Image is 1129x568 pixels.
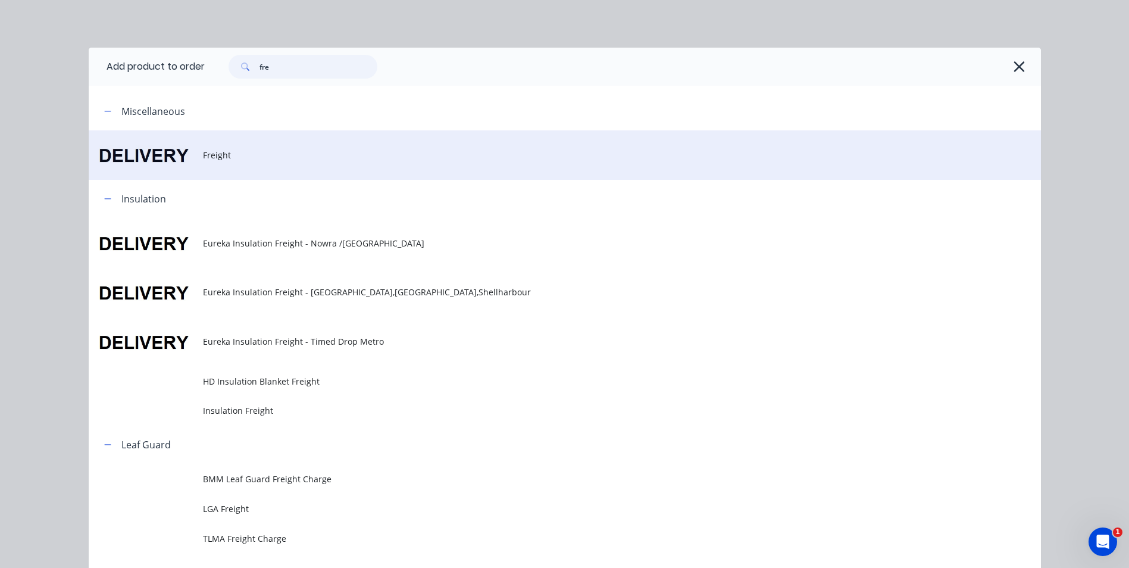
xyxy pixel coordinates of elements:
span: Eureka Insulation Freight - Timed Drop Metro [203,335,873,348]
span: HD Insulation Blanket Freight [203,375,873,388]
span: LGA Freight [203,503,873,515]
span: Freight [203,149,873,161]
div: Insulation [121,192,166,206]
span: Eureka Insulation Freight - Nowra /[GEOGRAPHIC_DATA] [203,237,873,249]
span: Insulation Freight [203,404,873,417]
iframe: Intercom live chat [1089,528,1117,556]
span: Eureka Insulation Freight - [GEOGRAPHIC_DATA],[GEOGRAPHIC_DATA],Shellharbour [203,286,873,298]
span: TLMA Freight Charge [203,532,873,545]
div: Leaf Guard [121,438,171,452]
div: Miscellaneous [121,104,185,118]
input: Search... [259,55,377,79]
div: Add product to order [89,48,205,86]
span: BMM Leaf Guard Freight Charge [203,473,873,485]
span: 1 [1113,528,1122,537]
